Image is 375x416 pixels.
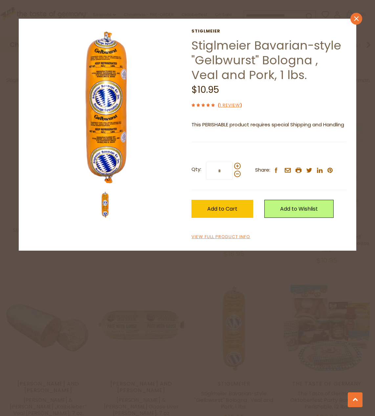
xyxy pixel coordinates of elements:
a: Add to Wishlist [264,200,334,218]
p: This PERISHABLE product requires special Shipping and Handling [191,121,346,129]
a: Stiglmeier [191,29,346,34]
strong: Qty: [191,165,201,174]
img: Stiglmeier Bavarian-style "Gelbwurst" Bologna , Veal and Pork, 1 lbs. [92,191,118,218]
span: Share: [255,166,270,174]
span: $10.95 [191,83,219,96]
a: Stiglmeier Bavarian-style "Gelbwurst" Bologna , Veal and Pork, 1 lbs. [191,37,341,83]
a: 1 Review [220,102,240,109]
span: Add to Cart [207,205,237,213]
a: View Full Product Info [191,234,250,240]
img: Stiglmeier Bavarian-style "Gelbwurst" Bologna , Veal and Pork, 1 lbs. [29,29,184,183]
span: ( ) [218,102,242,108]
button: Add to Cart [191,200,253,218]
input: Qty: [206,162,233,180]
li: We will ship this product in heat-protective packaging and ice. [198,134,346,142]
